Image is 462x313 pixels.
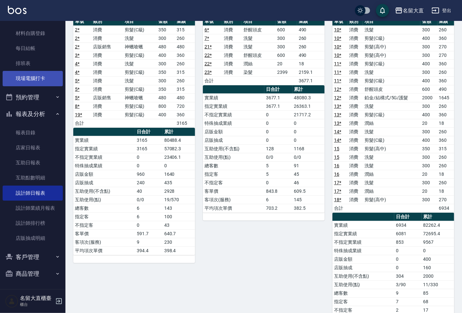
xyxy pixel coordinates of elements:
td: 600 [420,85,437,93]
td: 剪髮(高中) [363,42,420,51]
td: 5 [264,161,293,170]
td: 260 [437,178,454,187]
td: 舒醒頭皮 [242,51,275,59]
a: 設計師業績月報表 [3,201,63,216]
th: 單號 [203,17,222,26]
td: 40 [135,187,162,195]
td: 洗髮 [363,178,420,187]
td: 消費 [222,34,241,42]
td: 指定實業績 [73,144,135,153]
td: 消費 [91,59,123,68]
td: 消費 [348,161,363,170]
td: 300 [157,34,175,42]
td: 260 [437,102,454,110]
td: 480 [157,93,175,102]
td: 3165 [135,144,162,153]
td: 703.2 [264,204,293,212]
td: 480 [175,42,195,51]
td: 490 [297,25,325,34]
a: 每日結帳 [3,41,63,56]
td: 剪髮(C級) [123,68,157,76]
td: 3165 [135,136,162,144]
td: 843.8 [264,187,293,195]
td: 6 [264,195,293,204]
td: 實業績 [332,221,394,229]
td: 600 [275,51,297,59]
td: 230 [163,238,195,246]
td: 145 [293,195,325,204]
a: 店販抽成明細 [3,231,63,246]
td: 消費 [222,25,241,34]
td: 6 [135,204,162,212]
td: 360 [175,51,195,59]
td: 600 [275,25,297,34]
td: 指定客 [73,212,135,221]
td: 800 [157,102,175,110]
td: 300 [420,25,437,34]
h5: 名留大直櫃臺 [20,295,53,302]
td: 0 [293,119,325,127]
td: 1645 [437,93,454,102]
td: 剪髮(C級) [363,59,420,68]
td: 3677.1 [264,93,293,102]
td: 100 [163,212,195,221]
td: 特殊抽成業績 [203,119,264,127]
table: a dense table [203,85,325,213]
td: 洗髮 [363,153,420,161]
td: 消費 [348,85,363,93]
td: 總客數 [73,204,135,212]
table: a dense table [332,17,454,213]
td: 18 [297,59,325,68]
td: 不指定實業績 [73,153,135,161]
td: 3677.1 [297,76,325,85]
td: 45 [293,170,325,178]
td: 20 [420,170,437,178]
td: 960 [135,170,162,178]
a: 15 [334,146,339,151]
button: 商品管理 [3,265,63,282]
td: 消費 [348,51,363,59]
td: 315 [437,144,454,153]
td: 20 [275,59,297,68]
a: 互助點數明細 [3,170,63,185]
td: 消費 [91,25,123,34]
td: 消費 [348,136,363,144]
td: 315 [175,68,195,76]
td: 18 [437,187,454,195]
td: 剪髮(C級) [363,34,420,42]
td: 260 [437,153,454,161]
td: 洗髮 [363,102,420,110]
td: 2000 [420,93,437,102]
td: 270 [437,195,454,204]
td: 260 [297,42,325,51]
td: 72695.4 [422,229,454,238]
td: 洗髮 [242,34,275,42]
td: 0 [264,119,293,127]
a: 15 [334,155,339,160]
td: 不指定實業績 [203,110,264,119]
td: 指定客 [203,170,264,178]
td: 20 [420,187,437,195]
td: 合計 [203,76,222,85]
td: 洗髮 [123,34,157,42]
div: 名留大直 [403,7,424,15]
td: 不指定客 [203,178,264,187]
button: 名留大直 [392,4,426,17]
td: 洗髮 [123,76,157,85]
td: 6 [135,212,162,221]
td: 315 [175,25,195,34]
td: 260 [175,76,195,85]
td: 6081 [394,229,421,238]
td: 消費 [348,93,363,102]
td: 潤絲 [363,187,420,195]
td: 店販金額 [203,127,264,136]
a: 16 [334,172,339,177]
td: 0 [264,178,293,187]
td: 消費 [348,42,363,51]
td: 260 [437,161,454,170]
td: 260 [297,34,325,42]
td: 300 [420,42,437,51]
img: Person [5,295,18,308]
td: 洗髮 [363,161,420,170]
th: 累計 [293,85,325,94]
